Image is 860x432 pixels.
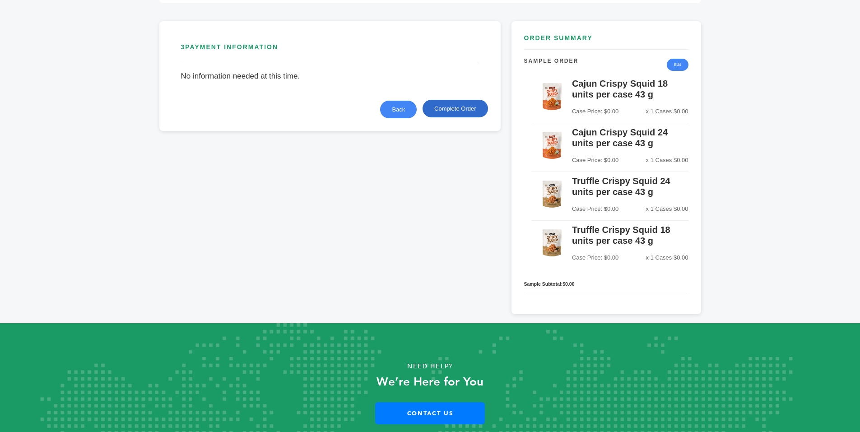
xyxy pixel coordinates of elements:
[646,204,688,214] span: x 1 Cases $0.00
[380,101,417,118] button: Back
[43,360,817,373] p: Need Help?
[646,155,688,166] span: x 1 Cases $0.00
[423,100,488,117] button: Complete Order
[572,224,688,250] h5: Truffle Crispy Squid 18 units per case 43 g
[646,106,688,117] span: x 1 Cases $0.00
[181,70,325,82] span: No information needed at this time.
[572,78,688,103] h5: Cajun Crispy Squid 18 units per case 43 g
[377,374,483,390] strong: We’re Here for You
[181,43,186,51] span: 3
[572,252,618,263] span: Case Price: $0.00
[524,57,579,72] h4: Sample Order
[646,252,688,263] span: x 1 Cases $0.00
[375,402,485,424] a: Contact Us
[667,59,688,70] a: Edit
[524,280,688,288] div: Sample Subtotal:
[572,106,618,117] span: Case Price: $0.00
[524,34,688,50] h3: ORDER SUMMARY
[562,281,574,287] strong: $0.00
[181,43,479,59] h3: PAYMENT INFORMATION
[572,155,618,166] span: Case Price: $0.00
[572,204,618,214] span: Case Price: $0.00
[572,127,688,152] h5: Cajun Crispy Squid 24 units per case 43 g
[572,176,688,201] h5: Truffle Crispy Squid 24 units per case 43 g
